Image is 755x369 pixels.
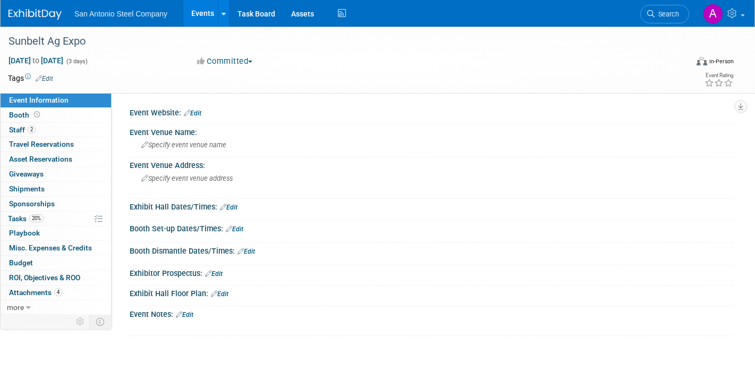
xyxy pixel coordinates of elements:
[176,311,193,318] a: Edit
[8,214,44,223] span: Tasks
[74,10,167,18] span: San Antonio Steel Company
[130,199,734,213] div: Exhibit Hall Dates/Times:
[32,111,42,119] span: Booth not reserved yet
[9,288,62,297] span: Attachments
[71,315,90,329] td: Personalize Event Tab Strip
[8,56,64,65] span: [DATE] [DATE]
[1,182,111,196] a: Shipments
[5,32,672,51] div: Sunbelt Ag Expo
[130,306,734,320] div: Event Notes:
[703,4,723,24] img: Ashton Rugh
[9,244,92,252] span: Misc. Expenses & Credits
[9,125,36,134] span: Staff
[1,271,111,285] a: ROI, Objectives & ROO
[1,241,111,255] a: Misc. Expenses & Credits
[141,141,226,149] span: Specify event venue name
[184,110,201,117] a: Edit
[65,58,88,65] span: (3 days)
[9,155,72,163] span: Asset Reservations
[9,199,55,208] span: Sponsorships
[54,288,62,296] span: 4
[1,286,111,300] a: Attachments4
[193,56,257,67] button: Committed
[9,184,45,193] span: Shipments
[1,300,111,315] a: more
[1,93,111,107] a: Event Information
[1,197,111,211] a: Sponsorships
[1,108,111,122] a: Booth
[28,125,36,133] span: 2
[9,9,62,20] img: ExhibitDay
[36,75,53,82] a: Edit
[9,111,42,119] span: Booth
[90,315,112,329] td: Toggle Event Tabs
[130,124,734,138] div: Event Venue Name:
[211,290,228,298] a: Edit
[705,73,733,78] div: Event Rating
[130,286,734,299] div: Exhibit Hall Floor Plan:
[8,73,53,83] td: Tags
[9,229,40,237] span: Playbook
[1,152,111,166] a: Asset Reservations
[29,214,44,222] span: 20%
[7,303,24,312] span: more
[697,57,707,65] img: Format-Inperson.png
[226,225,243,233] a: Edit
[1,167,111,181] a: Giveaways
[205,270,223,278] a: Edit
[130,265,734,279] div: Exhibitor Prospectus:
[31,56,41,65] span: to
[141,174,233,182] span: Specify event venue address
[9,140,74,148] span: Travel Reservations
[130,105,734,119] div: Event Website:
[130,157,734,171] div: Event Venue Address:
[1,212,111,226] a: Tasks20%
[1,226,111,240] a: Playbook
[9,258,33,267] span: Budget
[709,57,734,65] div: In-Person
[640,5,689,23] a: Search
[626,55,734,71] div: Event Format
[130,243,734,257] div: Booth Dismantle Dates/Times:
[220,204,237,211] a: Edit
[1,256,111,270] a: Budget
[655,10,679,18] span: Search
[130,221,734,234] div: Booth Set-up Dates/Times:
[237,248,255,255] a: Edit
[9,96,69,104] span: Event Information
[9,273,80,282] span: ROI, Objectives & ROO
[1,123,111,137] a: Staff2
[1,137,111,152] a: Travel Reservations
[9,170,44,178] span: Giveaways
